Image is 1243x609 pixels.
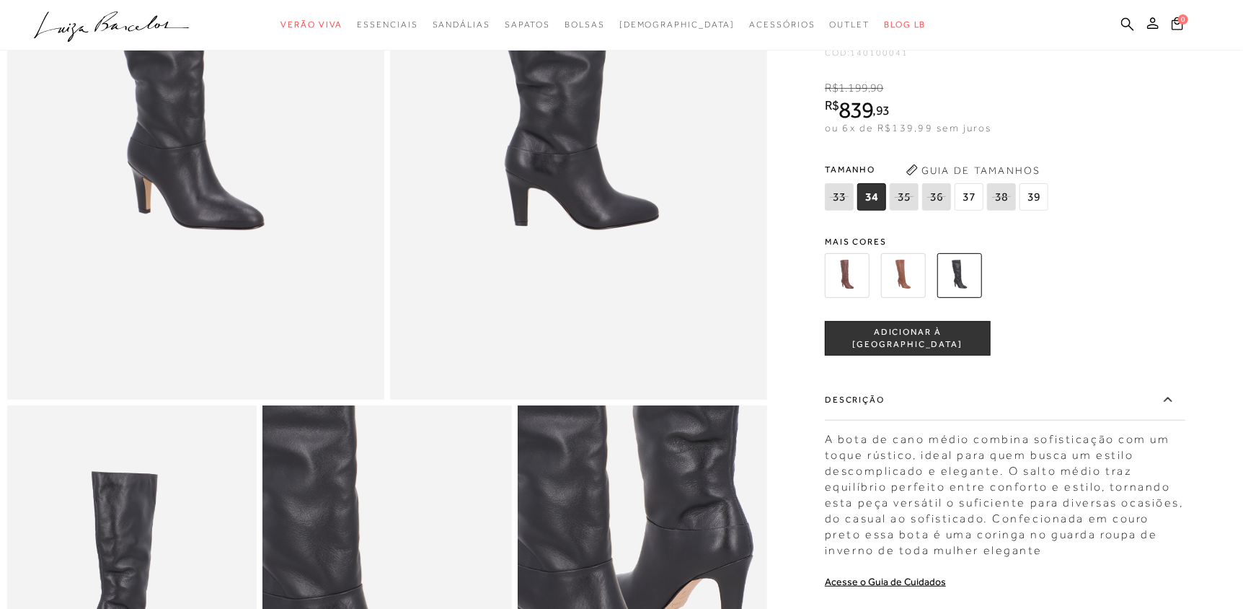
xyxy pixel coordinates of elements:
[825,82,839,95] i: R$
[619,12,735,38] a: noSubCategoriesText
[857,183,886,211] span: 34
[280,19,342,30] span: Verão Viva
[901,159,1045,182] button: Guia de Tamanhos
[881,253,926,298] img: BOTA DE CANO MÉDIO EM COURO CASTANHO E SALTO ALTO
[890,183,919,211] span: 35
[505,19,550,30] span: Sapatos
[565,12,605,38] a: categoryNavScreenReaderText
[825,253,870,298] img: BOTA DE CANO MÉDIO EM COURO CAFÉ E SALTO ALTO
[825,424,1185,558] div: A bota de cano médio combina sofisticação com um toque rústico, ideal para quem busca um estilo d...
[505,12,550,38] a: categoryNavScreenReaderText
[750,19,815,30] span: Acessórios
[825,159,1052,180] span: Tamanho
[1178,14,1188,25] span: 0
[357,19,417,30] span: Essenciais
[876,102,890,118] span: 93
[937,253,982,298] img: BOTA DE CANO MÉDIO EM COURO PRETO E SALTO ALTO
[1019,183,1048,211] span: 39
[851,48,908,58] span: 140100041
[357,12,417,38] a: categoryNavScreenReaderText
[825,576,946,587] a: Acesse o Guia de Cuidados
[870,82,883,95] span: 90
[1167,16,1187,35] button: 0
[922,183,951,211] span: 36
[565,19,605,30] span: Bolsas
[825,99,839,112] i: R$
[825,379,1185,421] label: Descrição
[825,321,991,356] button: ADICIONAR À [GEOGRAPHIC_DATA]
[830,12,870,38] a: categoryNavScreenReaderText
[433,12,490,38] a: categoryNavScreenReaderText
[619,19,735,30] span: [DEMOGRAPHIC_DATA]
[868,82,884,95] i: ,
[825,123,991,134] span: ou 6x de R$139,99 sem juros
[884,19,926,30] span: BLOG LB
[884,12,926,38] a: BLOG LB
[826,326,990,351] span: ADICIONAR À [GEOGRAPHIC_DATA]
[830,19,870,30] span: Outlet
[750,12,815,38] a: categoryNavScreenReaderText
[825,183,854,211] span: 33
[955,183,983,211] span: 37
[280,12,342,38] a: categoryNavScreenReaderText
[873,104,890,117] i: ,
[839,82,868,95] span: 1.199
[825,237,1185,246] span: Mais cores
[839,97,873,123] span: 839
[987,183,1016,211] span: 38
[433,19,490,30] span: Sandálias
[825,48,1113,57] div: CÓD:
